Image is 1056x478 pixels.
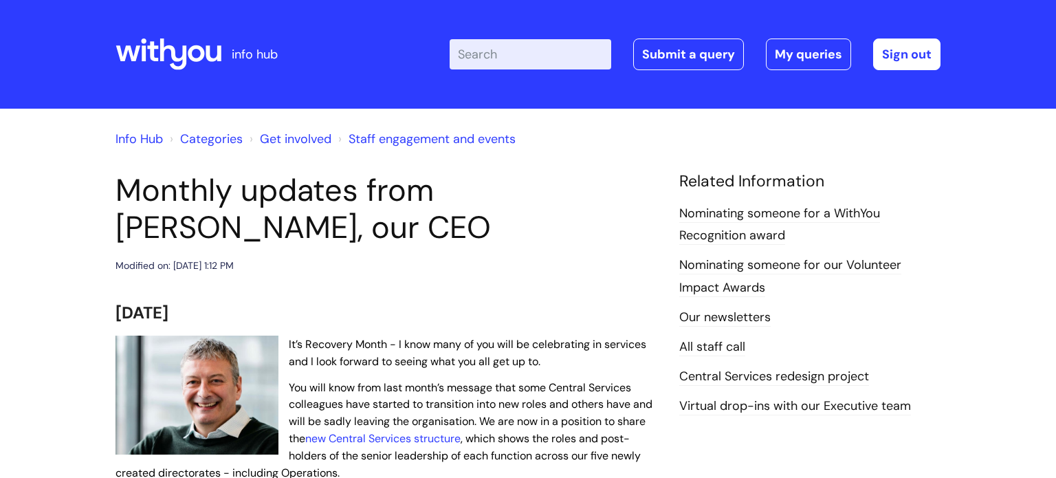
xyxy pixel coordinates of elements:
img: WithYou Chief Executive Simon Phillips pictured looking at the camera and smiling [115,336,278,455]
div: Modified on: [DATE] 1:12 PM [115,257,234,274]
a: Staff engagement and events [349,131,516,147]
a: Info Hub [115,131,163,147]
li: Staff engagement and events [335,128,516,150]
span: It’s Recovery Month - I know many of you will be celebrating in services and I look forward to se... [289,337,646,369]
a: new Central Services structure [305,431,461,446]
span: [DATE] [115,302,168,323]
a: Get involved [260,131,331,147]
div: | - [450,39,940,70]
li: Solution home [166,128,243,150]
h1: Monthly updates from [PERSON_NAME], our CEO [115,172,659,246]
a: Sign out [873,39,940,70]
a: Virtual drop-ins with our Executive team [679,398,911,415]
p: info hub [232,43,278,65]
input: Search [450,39,611,69]
a: Nominating someone for our Volunteer Impact Awards [679,257,901,296]
a: Our newsletters [679,309,771,327]
li: Get involved [246,128,331,150]
a: Submit a query [633,39,744,70]
a: Nominating someone for a WithYou Recognition award [679,205,880,245]
a: Categories [180,131,243,147]
a: My queries [766,39,851,70]
a: All staff call [679,338,745,356]
h4: Related Information [679,172,940,191]
a: Central Services redesign project [679,368,869,386]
